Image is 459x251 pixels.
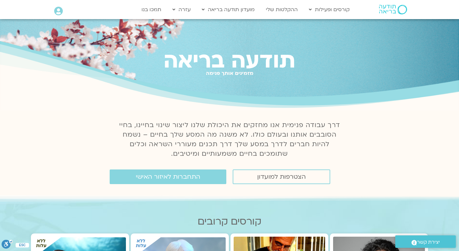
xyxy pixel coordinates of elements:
[306,4,353,16] a: קורסים ופעילות
[138,4,164,16] a: תמכו בנו
[263,4,301,16] a: ההקלטות שלי
[257,173,306,180] span: הצטרפות למועדון
[169,4,194,16] a: עזרה
[110,169,226,184] a: התחברות לאיזור האישי
[379,5,407,14] img: תודעה בריאה
[136,173,200,180] span: התחברות לאיזור האישי
[395,235,456,248] a: יצירת קשר
[115,120,344,159] p: דרך עבודה פנימית אנו מחזקים את היכולת שלנו ליצור שינוי בחיינו, בחיי הסובבים אותנו ובעולם כולו. לא...
[417,238,440,247] span: יצירת קשר
[31,216,428,227] h2: קורסים קרובים
[199,4,258,16] a: מועדון תודעה בריאה
[233,169,330,184] a: הצטרפות למועדון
